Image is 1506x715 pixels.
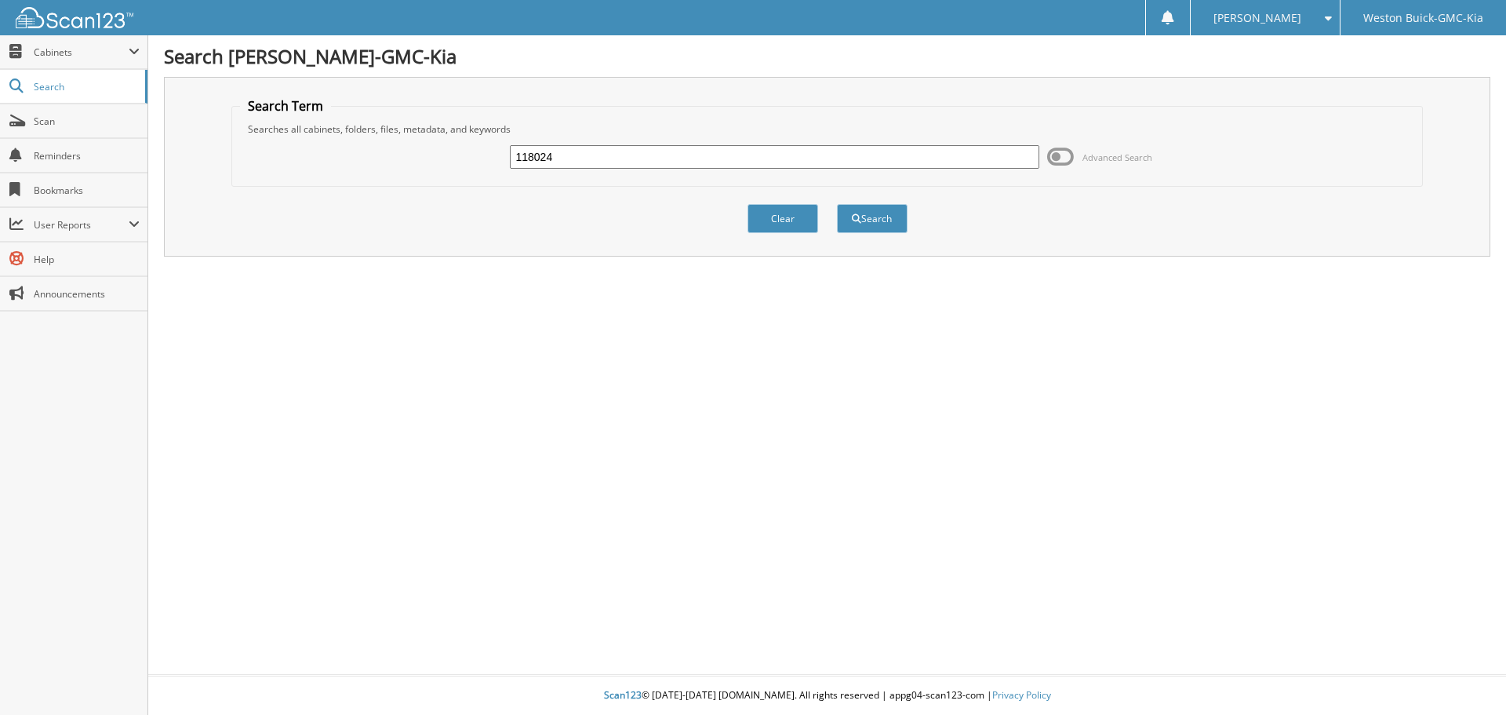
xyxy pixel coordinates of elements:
[1428,640,1506,715] iframe: Chat Widget
[34,115,140,128] span: Scan
[34,287,140,301] span: Announcements
[1213,13,1301,23] span: [PERSON_NAME]
[34,80,137,93] span: Search
[240,122,1415,136] div: Searches all cabinets, folders, files, metadata, and keywords
[34,46,129,59] span: Cabinets
[837,204,908,233] button: Search
[148,677,1506,715] div: © [DATE]-[DATE] [DOMAIN_NAME]. All rights reserved | appg04-scan123-com |
[16,7,133,28] img: scan123-logo-white.svg
[34,253,140,266] span: Help
[34,218,129,232] span: User Reports
[240,97,331,115] legend: Search Term
[1363,13,1483,23] span: Weston Buick-GMC-Kia
[748,204,818,233] button: Clear
[34,184,140,197] span: Bookmarks
[1082,151,1152,163] span: Advanced Search
[34,149,140,162] span: Reminders
[604,688,642,702] span: Scan123
[992,688,1051,702] a: Privacy Policy
[164,43,1490,69] h1: Search [PERSON_NAME]-GMC-Kia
